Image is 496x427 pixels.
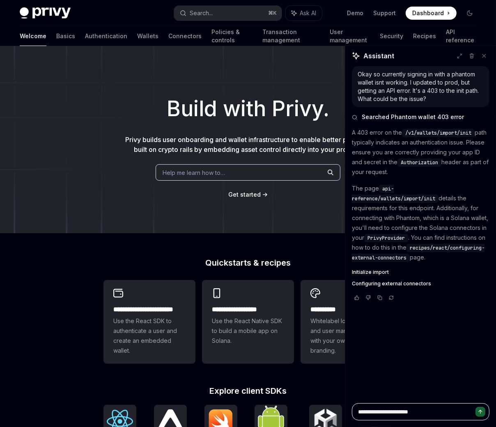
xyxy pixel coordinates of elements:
[56,26,75,46] a: Basics
[113,316,186,356] span: Use the React SDK to authenticate a user and create an embedded wallet.
[352,113,489,121] button: Searched Phantom wallet 403 error
[330,26,370,46] a: User management
[412,9,444,17] span: Dashboard
[163,168,225,177] span: Help me learn how to…
[286,6,322,21] button: Ask AI
[373,9,396,17] a: Support
[352,128,489,177] p: A 403 error on the path typically indicates an authentication issue. Please ensure you are correc...
[352,280,489,287] a: Configuring external connectors
[13,93,483,125] h1: Build with Privy.
[367,235,405,241] span: PrivyProvider
[352,269,489,275] a: Initialize import
[401,159,438,166] span: Authorization
[211,26,253,46] a: Policies & controls
[190,8,213,18] div: Search...
[103,259,393,267] h2: Quickstarts & recipes
[347,9,363,17] a: Demo
[137,26,158,46] a: Wallets
[352,186,435,202] span: api-reference/wallets/import/init
[229,191,261,199] a: Get started
[358,70,484,103] div: Okay so currently signing in with a phantom wallet isnt working. I updated to prod, but getting a...
[352,269,389,275] span: Initialize import
[301,280,393,364] a: **** *****Whitelabel login, wallets, and user management with your own UI and branding.
[352,245,485,261] span: recipes/react/configuring-external-connectors
[413,26,436,46] a: Recipes
[126,135,371,154] span: Privy builds user onboarding and wallet infrastructure to enable better products built on crypto ...
[103,387,393,395] h2: Explore client SDKs
[362,113,464,121] span: Searched Phantom wallet 403 error
[405,130,471,136] span: /v1/wallets/import/init
[352,280,431,287] span: Configuring external connectors
[229,191,261,198] span: Get started
[202,280,294,364] a: **** **** **** ***Use the React Native SDK to build a mobile app on Solana.
[463,7,476,20] button: Toggle dark mode
[380,26,404,46] a: Security
[168,26,202,46] a: Connectors
[446,26,476,46] a: API reference
[85,26,127,46] a: Authentication
[174,6,282,21] button: Search...⌘K
[20,7,71,19] img: dark logo
[406,7,457,20] a: Dashboard
[300,9,316,17] span: Ask AI
[262,26,319,46] a: Transaction management
[268,10,277,16] span: ⌘ K
[310,316,383,356] span: Whitelabel login, wallets, and user management with your own UI and branding.
[363,51,394,61] span: Assistant
[475,407,485,417] button: Send message
[20,26,46,46] a: Welcome
[212,316,284,346] span: Use the React Native SDK to build a mobile app on Solana.
[352,184,489,262] p: The page details the requirements for this endpoint. Additionally, for connecting with Phantom, w...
